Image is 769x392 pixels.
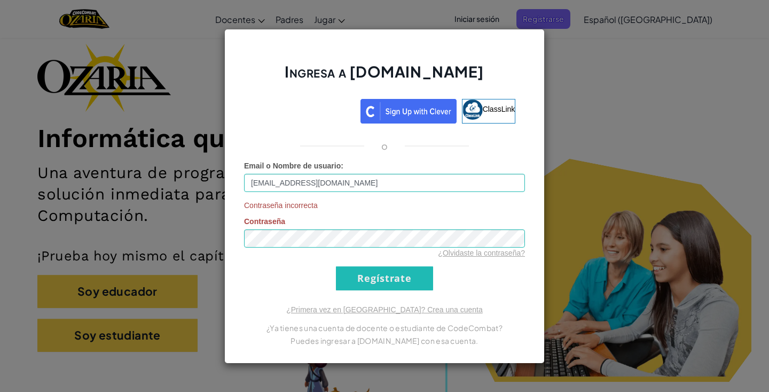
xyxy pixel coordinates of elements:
label: : [244,160,343,171]
h2: Ingresa a [DOMAIN_NAME] [244,62,525,93]
p: Puedes ingresar a [DOMAIN_NAME] con esa cuenta. [244,334,525,347]
span: Contraseña incorrecta [244,200,525,211]
input: Regístrate [336,266,433,290]
a: Acceder con Google. Se abre en una pestaña nueva [254,99,355,124]
div: Acceder con Google. Se abre en una pestaña nueva [254,98,355,121]
span: Contraseña [244,217,285,226]
p: ¿Ya tienes una cuenta de docente o estudiante de CodeCombat? [244,321,525,334]
span: ClassLink [483,104,515,113]
iframe: Botón de Acceder con Google [248,98,360,121]
span: Email o Nombre de usuario [244,162,341,170]
a: ¿Primera vez en [GEOGRAPHIC_DATA]? Crea una cuenta [286,305,483,314]
img: clever_sso_button@2x.png [360,99,457,124]
p: o [381,140,388,152]
img: classlink-logo-small.png [462,99,483,120]
a: ¿Olvidaste la contraseña? [438,249,525,257]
